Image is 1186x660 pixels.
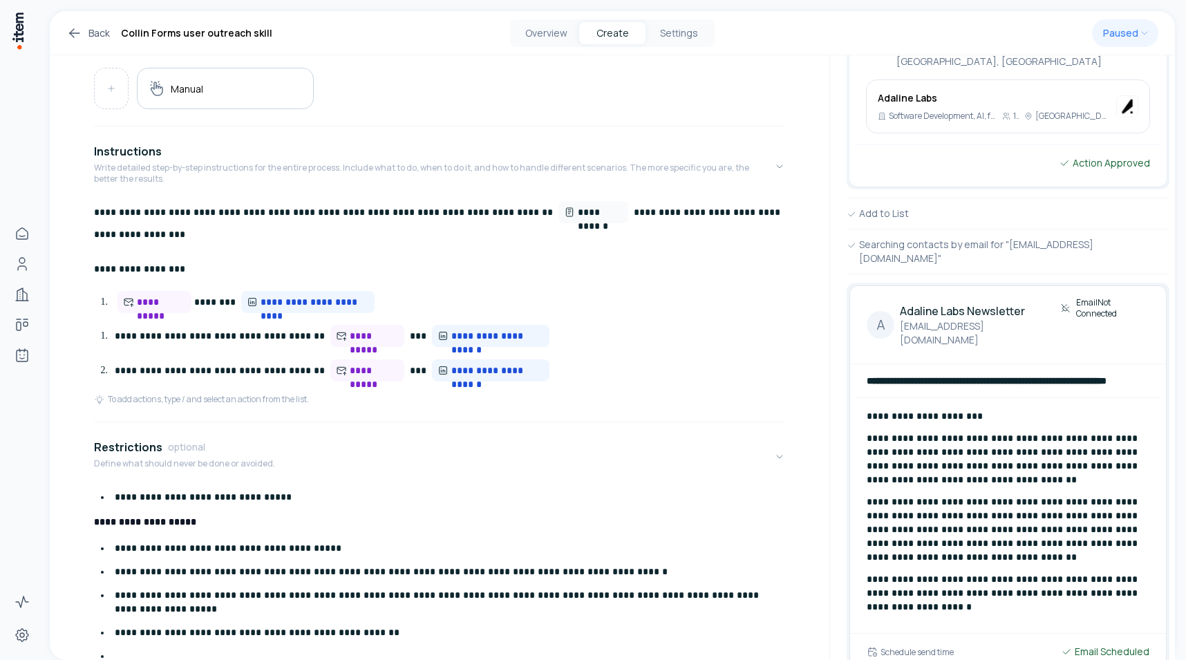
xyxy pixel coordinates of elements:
[94,428,785,486] button: RestrictionsoptionalDefine what should never be done or avoided.
[94,439,162,455] h4: Restrictions
[1116,95,1138,117] img: Adaline Labs
[867,311,894,339] div: A
[8,621,36,649] a: Settings
[646,22,712,44] button: Settings
[900,303,1055,319] h4: Adaline Labs Newsletter
[900,319,1055,347] p: [EMAIL_ADDRESS][DOMAIN_NAME]
[1013,111,1019,122] p: 11-50
[94,132,785,201] button: InstructionsWrite detailed step-by-step instructions for the entire process. Include what to do, ...
[11,11,25,50] img: Item Brain Logo
[8,250,36,278] a: People
[889,111,997,122] p: Software Development, AI, focused on large language models (LLMs) and AI-powered applications
[94,394,309,405] div: To add actions, type / and select an action from the list.
[847,238,1169,265] div: Searching contacts by email for "[EMAIL_ADDRESS][DOMAIN_NAME]"
[1075,645,1149,659] span: Email Scheduled
[8,311,36,339] a: Deals
[8,220,36,247] a: Home
[66,25,110,41] a: Back
[8,341,36,369] a: Agents
[171,82,203,95] h5: Manual
[94,68,785,120] div: Triggers
[94,201,785,416] div: InstructionsWrite detailed step-by-step instructions for the entire process. Include what to do, ...
[513,22,579,44] button: Overview
[121,25,272,41] h1: Collin Forms user outreach skill
[579,22,646,44] button: Create
[94,458,275,469] p: Define what should never be done or avoided.
[1035,111,1111,122] p: [GEOGRAPHIC_DATA], [GEOGRAPHIC_DATA], [GEOGRAPHIC_DATA]
[847,207,1169,220] div: Add to List
[94,162,774,185] p: Write detailed step-by-step instructions for the entire process. Include what to do, when to do i...
[1076,297,1149,319] span: Email Not Connected
[94,143,162,160] h4: Instructions
[1059,156,1150,170] div: Action Approved
[168,440,205,454] span: optional
[878,91,1111,105] h3: Adaline Labs
[881,646,954,658] h6: Schedule send time
[8,281,36,308] a: Companies
[8,588,36,616] a: Activity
